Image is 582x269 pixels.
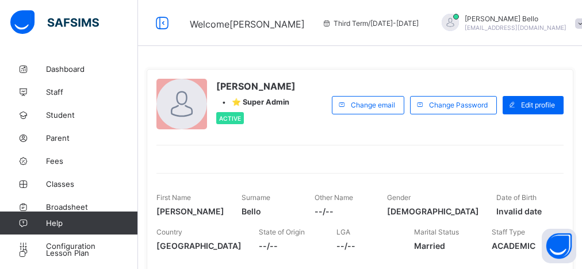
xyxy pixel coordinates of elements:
span: [EMAIL_ADDRESS][DOMAIN_NAME] [465,24,566,31]
span: Student [46,110,138,120]
span: --/-- [336,241,397,251]
span: LGA [336,228,350,236]
span: [PERSON_NAME] Bello [465,14,566,23]
span: Married [414,241,474,251]
span: Edit profile [521,101,555,109]
span: First Name [156,193,191,202]
span: Dashboard [46,64,138,74]
span: [GEOGRAPHIC_DATA] [156,241,242,251]
span: Help [46,218,137,228]
span: --/-- [259,241,319,251]
span: Surname [242,193,270,202]
span: State of Origin [259,228,305,236]
span: [PERSON_NAME] [216,80,296,92]
span: session/term information [322,19,419,28]
span: Broadsheet [46,202,138,212]
span: Active [219,115,241,122]
span: Configuration [46,241,137,251]
span: Gender [387,193,411,202]
span: [DEMOGRAPHIC_DATA] [387,206,479,216]
span: ⭐ Super Admin [232,98,289,106]
div: • [216,98,296,106]
span: Classes [46,179,138,189]
img: safsims [10,10,99,34]
span: Country [156,228,182,236]
span: Change Password [429,101,488,109]
span: [PERSON_NAME] [156,206,224,216]
button: Open asap [542,229,576,263]
span: Staff [46,87,138,97]
span: --/-- [315,206,370,216]
span: Welcome [PERSON_NAME] [190,18,305,30]
span: Marital Status [414,228,459,236]
span: Parent [46,133,138,143]
span: Other Name [315,193,353,202]
span: Change email [351,101,395,109]
span: Invalid date [496,206,552,216]
span: Fees [46,156,138,166]
span: Date of Birth [496,193,537,202]
span: Staff Type [492,228,525,236]
span: Bello [242,206,297,216]
span: ACADEMIC [492,241,552,251]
